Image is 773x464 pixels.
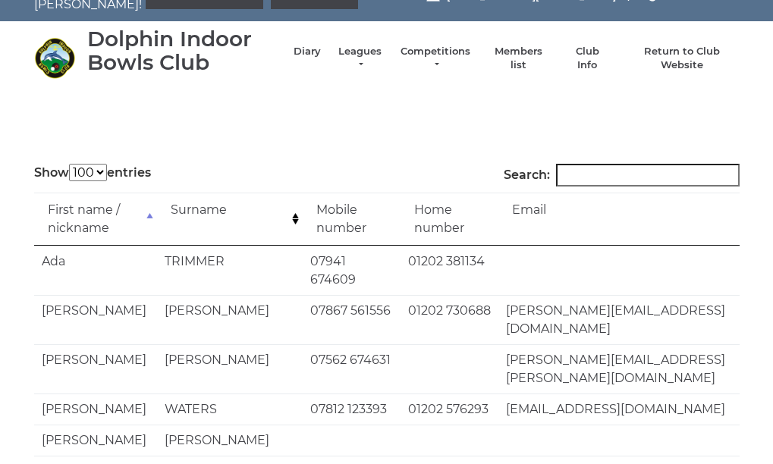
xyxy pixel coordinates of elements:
[498,393,740,425] td: [EMAIL_ADDRESS][DOMAIN_NAME]
[303,193,401,246] td: Mobile number
[34,37,76,79] img: Dolphin Indoor Bowls Club
[34,425,157,456] td: [PERSON_NAME]
[556,164,740,187] input: Search:
[69,164,107,181] select: Showentries
[487,45,550,72] a: Members list
[498,344,740,393] td: [PERSON_NAME][EMAIL_ADDRESS][PERSON_NAME][DOMAIN_NAME]
[157,393,303,425] td: WATERS
[157,246,303,295] td: TRIMMER
[34,164,151,182] label: Show entries
[565,45,609,72] a: Club Info
[157,425,303,456] td: [PERSON_NAME]
[401,193,498,246] td: Home number
[303,393,401,425] td: 07812 123393
[294,45,321,58] a: Diary
[303,295,401,344] td: 07867 561556
[34,246,157,295] td: Ada
[498,193,740,246] td: Email
[157,344,303,393] td: [PERSON_NAME]
[303,246,401,295] td: 07941 674609
[401,393,498,425] td: 01202 576293
[157,193,303,246] td: Surname: activate to sort column ascending
[303,344,401,393] td: 07562 674631
[34,393,157,425] td: [PERSON_NAME]
[498,295,740,344] td: [PERSON_NAME][EMAIL_ADDRESS][DOMAIN_NAME]
[336,45,384,72] a: Leagues
[34,193,157,246] td: First name / nickname: activate to sort column descending
[34,344,157,393] td: [PERSON_NAME]
[34,295,157,344] td: [PERSON_NAME]
[401,246,498,295] td: 01202 381134
[87,27,278,74] div: Dolphin Indoor Bowls Club
[401,295,498,344] td: 01202 730688
[624,45,739,72] a: Return to Club Website
[504,164,740,187] label: Search:
[399,45,472,72] a: Competitions
[157,295,303,344] td: [PERSON_NAME]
